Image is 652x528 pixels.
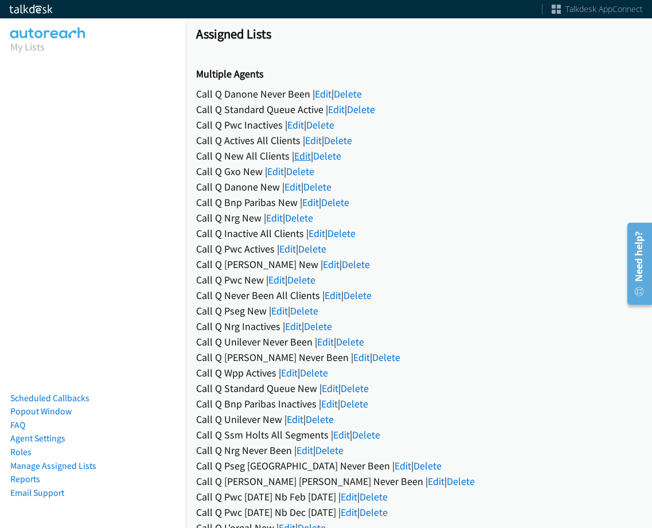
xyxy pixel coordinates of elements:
[271,304,288,317] a: Edit
[196,241,642,257] div: Call Q Pwc Actives | |
[304,320,332,333] a: Delete
[336,335,364,348] a: Delete
[10,487,64,498] a: Email Support
[196,133,642,148] div: Call Q Actives All Clients | |
[196,210,642,226] div: Call Q Nrg New | |
[413,459,442,472] a: Delete
[343,289,372,302] a: Delete
[428,475,444,488] a: Edit
[306,118,334,131] a: Delete
[279,242,296,255] a: Edit
[196,117,642,133] div: Call Q Pwc Inactives | |
[196,148,642,164] div: Call Q New All Clients | |
[287,273,315,286] a: Delete
[10,393,89,403] a: Scheduled Callbacks
[315,444,343,457] a: Delete
[325,289,341,302] a: Edit
[196,288,642,303] div: Call Q Never Been All Clients | |
[196,226,642,241] div: Call Q Inactive All Clients | |
[196,396,642,411] div: Call Q Bnp Paribas Inactives | |
[334,87,362,100] a: Delete
[328,103,345,116] a: Edit
[196,303,642,319] div: Call Q Pseg New | |
[196,26,642,42] h1: Assigned Lists
[322,382,338,395] a: Edit
[268,273,285,286] a: Edit
[10,473,40,484] a: Reports
[196,489,642,504] div: Call Q Pwc [DATE] Nb Feb [DATE] | |
[296,444,313,457] a: Edit
[287,118,304,131] a: Edit
[315,87,331,100] a: Edit
[341,506,357,519] a: Edit
[196,272,642,288] div: Call Q Pwc New | |
[327,227,356,240] a: Delete
[340,397,368,410] a: Delete
[266,211,283,224] a: Edit
[300,366,328,379] a: Delete
[196,257,642,272] div: Call Q [PERSON_NAME] New | |
[196,350,642,365] div: Call Q [PERSON_NAME] Never Been | |
[290,304,318,317] a: Delete
[303,180,331,193] a: Delete
[306,413,334,426] a: Delete
[552,3,643,15] a: Talkdesk AppConnect
[342,258,370,271] a: Delete
[10,433,65,444] a: Agent Settings
[196,319,642,334] div: Call Q Nrg Inactives | |
[294,149,311,162] a: Edit
[341,490,357,503] a: Edit
[287,413,303,426] a: Edit
[321,196,349,209] a: Delete
[196,102,642,117] div: Call Q Standard Queue Active | |
[313,149,341,162] a: Delete
[10,447,32,457] a: Roles
[352,428,380,441] a: Delete
[619,218,652,309] iframe: Resource Center
[372,351,400,364] a: Delete
[298,242,326,255] a: Delete
[196,365,642,381] div: Call Q Wpp Actives | |
[196,334,642,350] div: Call Q Unilever Never Been | |
[285,320,302,333] a: Edit
[196,68,642,81] h2: Multiple Agents
[323,258,339,271] a: Edit
[360,490,388,503] a: Delete
[284,180,301,193] a: Edit
[281,366,298,379] a: Edit
[309,227,325,240] a: Edit
[317,335,334,348] a: Edit
[196,179,642,195] div: Call Q Danone New | |
[302,196,319,209] a: Edit
[196,427,642,442] div: Call Q Ssm Holts All Segments | |
[447,475,475,488] a: Delete
[196,504,642,520] div: Call Q Pwc [DATE] Nb Dec [DATE] | |
[324,134,352,147] a: Delete
[196,195,642,210] div: Call Q Bnp Paribas New | |
[196,381,642,396] div: Call Q Standard Queue New | |
[305,134,322,147] a: Edit
[286,165,314,178] a: Delete
[395,459,411,472] a: Edit
[10,420,25,430] a: FAQ
[267,165,284,178] a: Edit
[10,460,96,471] a: Manage Assigned Lists
[347,103,375,116] a: Delete
[196,473,642,489] div: Call Q [PERSON_NAME] [PERSON_NAME] Never Been | |
[10,40,45,53] a: My Lists
[10,406,72,417] a: Popout Window
[196,164,642,179] div: Call Q Gxo New | |
[333,428,350,441] a: Edit
[196,411,642,427] div: Call Q Unilever New | |
[196,442,642,458] div: Call Q Nrg Never Been | |
[341,382,369,395] a: Delete
[196,86,642,102] div: Call Q Danone Never Been | |
[321,397,338,410] a: Edit
[285,211,313,224] a: Delete
[196,458,642,473] div: Call Q Pseg [GEOGRAPHIC_DATA] Never Been | |
[353,351,370,364] a: Edit
[360,506,388,519] a: Delete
